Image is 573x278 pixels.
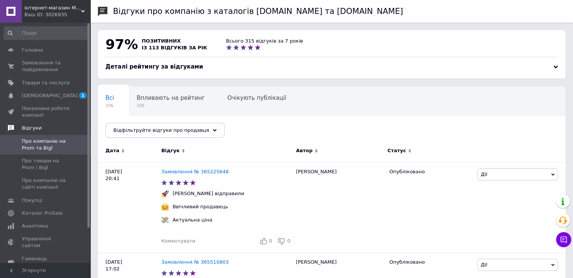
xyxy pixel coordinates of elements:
span: Всі [105,95,114,101]
h1: Відгуки про компанію з каталогів [DOMAIN_NAME] та [DOMAIN_NAME] [113,7,403,16]
span: Коментувати [161,238,195,244]
span: Про товари на Prom і Bigl [22,157,70,171]
div: Ваш ID: 3026935 [24,11,90,18]
img: :hugging_face: [161,203,169,211]
span: Дії [481,171,487,177]
span: [DEMOGRAPHIC_DATA] [22,92,78,99]
span: Про компанію на Prom та Bigl [22,138,70,151]
button: Чат з покупцем [556,232,571,247]
span: позитивних [142,38,181,44]
span: 0 [269,238,272,244]
span: Покупці [22,197,42,204]
a: Замовлення № 365510803 [161,259,229,265]
div: Опубліковано [389,259,472,266]
div: [DATE] 20:41 [98,162,161,253]
span: Відфільтруйте відгуки про продавця [113,127,209,133]
span: 97% [105,37,138,52]
div: Актуальна ціна [171,217,214,223]
span: Показники роботи компанії [22,105,70,119]
span: Відгук [161,147,180,154]
span: Впливають на рейтинг [137,95,205,101]
img: :rocket: [161,190,169,197]
span: 105 [137,103,205,108]
div: [PERSON_NAME] відправили [171,190,246,197]
span: Товари та послуги [22,79,70,86]
span: Про компанію на сайті компанії [22,177,70,191]
span: Каталог ProSale [22,210,63,217]
span: Автор [296,147,313,154]
span: Очікують публікації [228,95,286,101]
div: Деталі рейтингу за відгуками [105,63,558,71]
span: Управління сайтом [22,235,70,249]
span: Гаманець компанії [22,255,70,269]
a: Замовлення № 365225648 [161,169,229,174]
div: [PERSON_NAME] [292,162,386,253]
span: із 113 відгуків за рік [142,45,207,50]
div: Опубліковані без коментаря [98,115,197,144]
span: 0 [287,238,290,244]
span: 336 [105,103,114,108]
span: 1 [79,92,87,99]
span: Статус [387,147,406,154]
span: Опубліковані без комен... [105,123,182,130]
div: Ввічливий продавець [171,203,230,210]
span: Дата [105,147,119,154]
span: Дії [481,262,487,267]
img: :money_with_wings: [161,216,169,224]
span: Відгуки [22,125,41,131]
span: Замовлення та повідомлення [22,60,70,73]
div: Опубліковано [389,168,472,175]
span: Аналітика [22,223,48,229]
span: інтернет-магазин МЕГАРИТМ - компанія великих можливостей для прийняття рішень та вибору продукції [24,5,81,11]
span: Головна [22,47,43,53]
div: Всього 315 відгуків за 7 років [226,38,303,44]
input: Пошук [4,26,89,40]
span: Деталі рейтингу за відгуками [105,63,203,70]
